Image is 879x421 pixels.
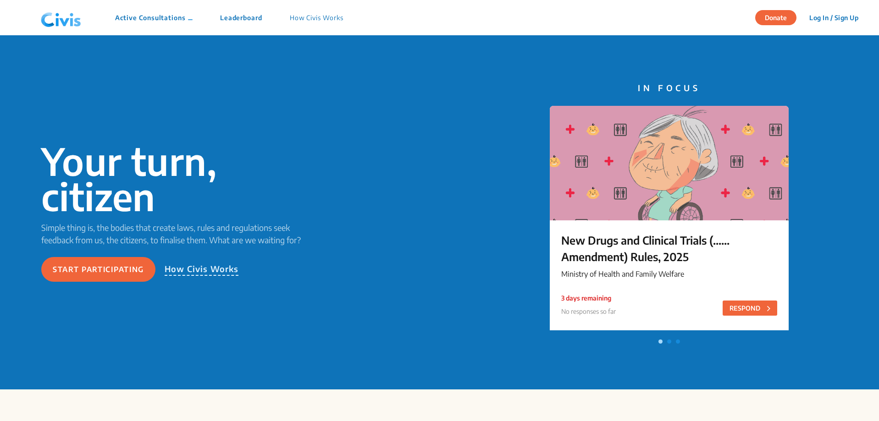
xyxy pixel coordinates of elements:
p: Active Consultations [115,13,193,22]
button: RESPOND [723,301,777,316]
a: New Drugs and Clinical Trials (...... Amendment) Rules, 2025Ministry of Health and Family Welfare... [550,106,789,335]
img: navlogo.png [37,4,85,32]
button: Start participating [41,257,155,282]
p: Ministry of Health and Family Welfare [561,268,777,279]
p: Simple thing is, the bodies that create laws, rules and regulations seek feedback from us, the ci... [41,221,320,246]
p: Your turn, citizen [41,143,320,214]
button: Donate [755,10,796,25]
p: 3 days remaining [561,293,616,303]
p: New Drugs and Clinical Trials (...... Amendment) Rules, 2025 [561,232,777,265]
p: How Civis Works [290,13,343,22]
p: How Civis Works [165,262,239,276]
p: IN FOCUS [550,82,789,94]
p: Leaderboard [220,13,262,22]
button: Log In / Sign Up [803,11,864,25]
span: No responses so far [561,307,616,315]
a: Donate [755,12,803,22]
